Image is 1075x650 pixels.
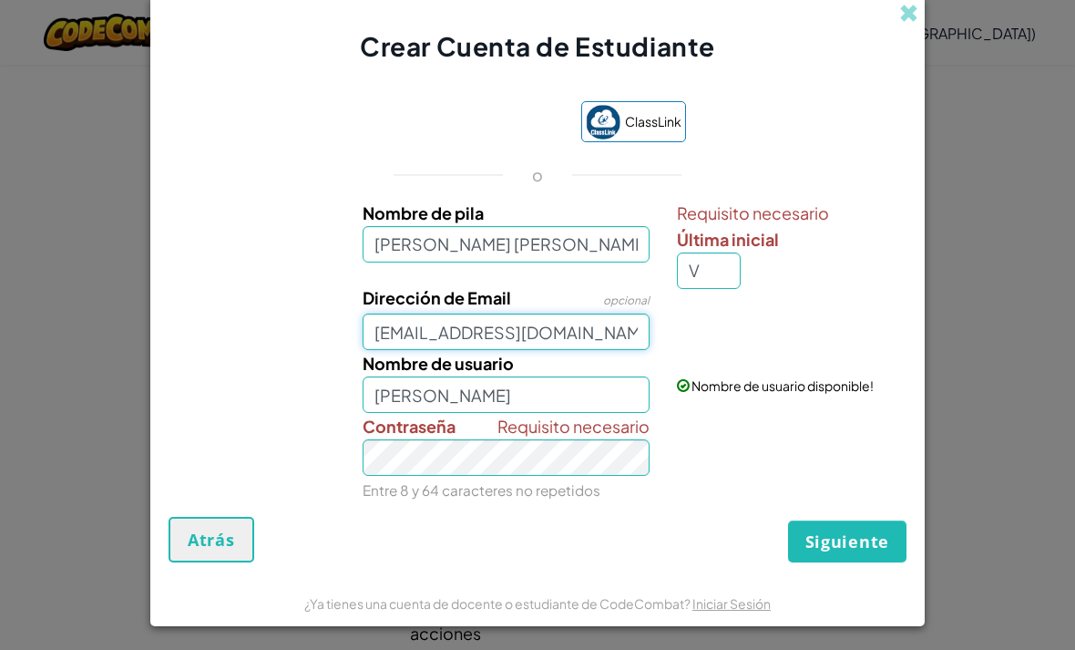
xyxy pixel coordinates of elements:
[677,229,779,250] span: Última inicial
[691,377,874,394] span: Nombre de usuario disponible!
[188,529,235,551] span: Atrás
[380,103,572,143] iframe: Botón de Acceder con Google
[169,517,254,562] button: Atrás
[532,164,543,186] p: o
[363,416,456,437] span: Contraseña
[304,595,692,612] span: ¿Ya tienes una cuenta de docente o estudiante de CodeCombat?
[805,531,889,552] span: Siguiente
[625,108,681,135] span: ClassLink
[360,30,715,62] span: Crear Cuenta de Estudiante
[692,595,771,612] a: Iniciar Sesión
[363,202,484,223] span: Nombre de pila
[363,353,514,374] span: Nombre de usuario
[603,294,650,307] span: opcional
[389,103,563,143] div: Acceder con Google. Se abre en una pestaña nueva
[497,413,650,439] span: Requisito necesario
[788,521,906,562] button: Siguiente
[586,105,620,139] img: classlink-logo-small.png
[363,481,600,499] small: Entre 8 y 64 caracteres no repetidos
[363,287,511,308] span: Dirección de Email
[677,200,902,226] span: Requisito necesario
